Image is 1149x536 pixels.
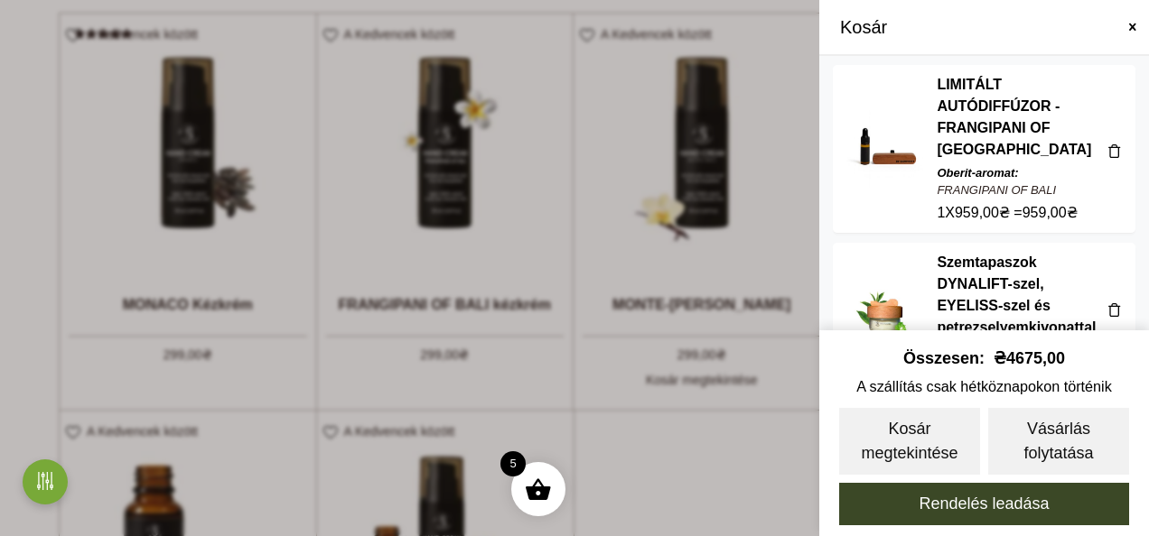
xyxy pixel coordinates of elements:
span: ₴ [1067,202,1078,224]
dt: Oberit-aromat: [937,164,1018,182]
span: ₴ [994,349,1006,367]
font: X [945,205,955,220]
a: Szemtapaszok DYNALIFT-szel, EYELISS-szel és petrezselyemkivonattal [937,254,1096,335]
p: FRANGIPANI OF BALI [937,182,1056,199]
span: Kosár [840,14,887,41]
a: Vásárlás folytatása [986,406,1131,476]
bdi: 4675,00 [994,349,1065,367]
font: 959,00 [955,205,999,220]
span: Összesen [903,349,989,367]
span: ₴ [999,202,1010,224]
span: 1 [937,202,945,224]
font: 959,00 [1023,205,1067,220]
span: A szállítás csak hétköznapokon történik [837,375,1131,397]
span: = [1014,202,1077,224]
a: Rendelés leadása [837,481,1131,527]
a: LIMITÁLT AUTÓDIFFÚZOR - FRANGIPANI OF [GEOGRAPHIC_DATA] [937,77,1091,157]
span: 5 [500,451,526,476]
a: Kosár megtekintése [837,406,982,476]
